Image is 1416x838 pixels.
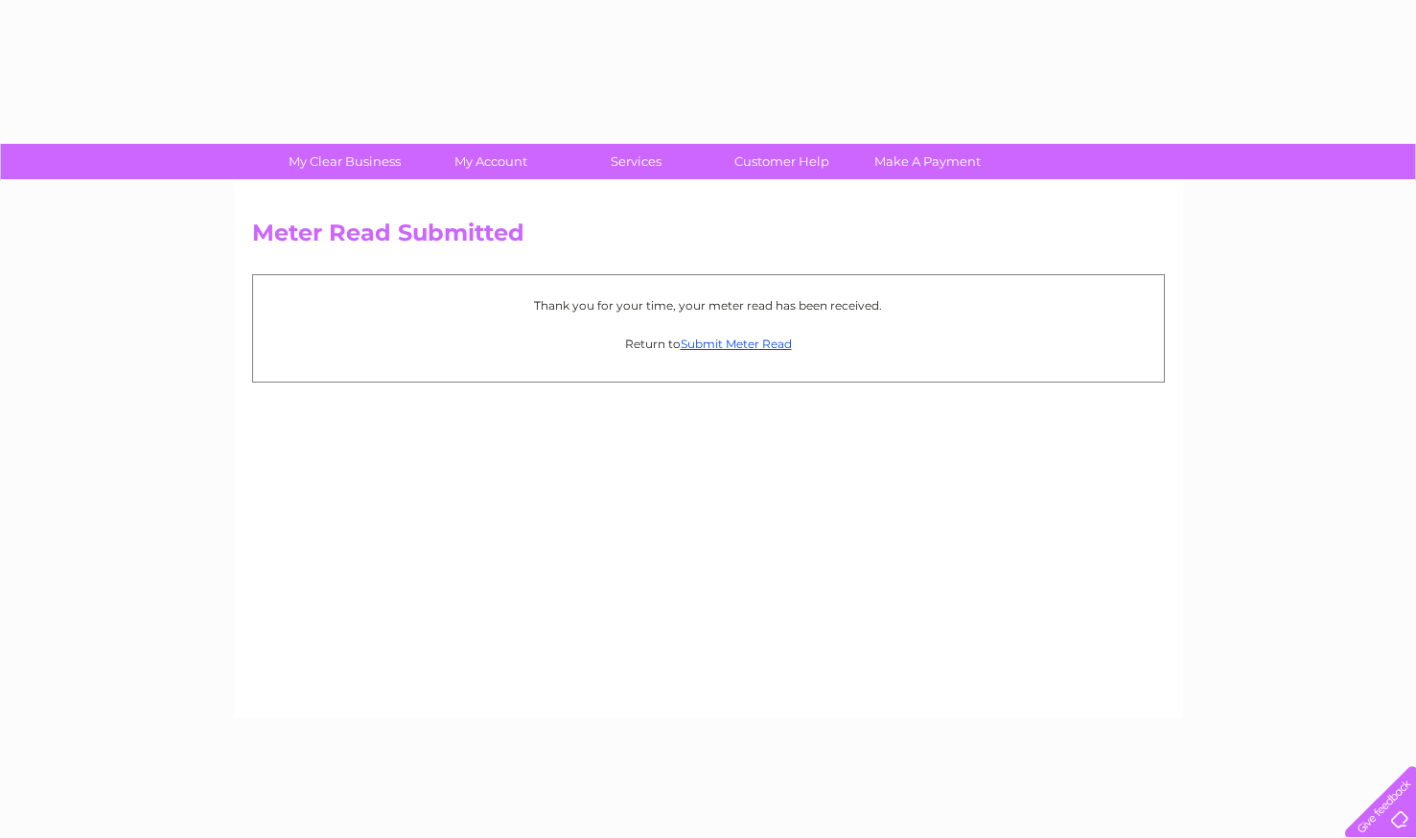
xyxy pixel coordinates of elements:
[263,335,1154,353] p: Return to
[557,144,715,179] a: Services
[681,337,792,351] a: Submit Meter Read
[703,144,861,179] a: Customer Help
[411,144,569,179] a: My Account
[263,296,1154,314] p: Thank you for your time, your meter read has been received.
[848,144,1007,179] a: Make A Payment
[252,220,1165,256] h2: Meter Read Submitted
[266,144,424,179] a: My Clear Business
